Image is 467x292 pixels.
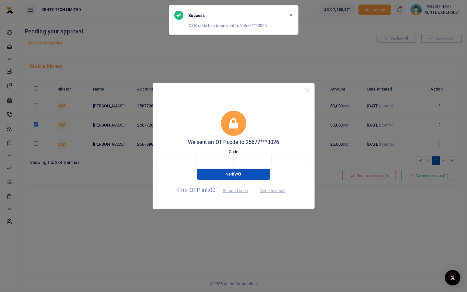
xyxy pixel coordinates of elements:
h6: Success [189,13,205,18]
div: Open Intercom Messenger [445,270,461,286]
h5: We sent an OTP code to 25677***3026 [158,139,309,146]
span: If no OTP in [176,187,253,193]
button: Close [290,12,293,18]
label: Code [229,149,238,155]
span: !:00 [206,187,216,193]
button: Close [303,86,312,95]
p: OTP code has been sent to 25677***3026 [189,22,293,29]
button: Verify [197,169,270,180]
